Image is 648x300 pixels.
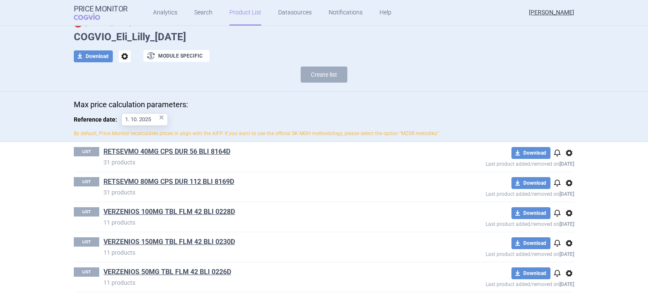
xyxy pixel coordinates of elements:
[103,237,235,247] a: VERZENIOS 150MG TBL FLM 42 BLI 0230D
[103,188,424,197] p: 31 products
[424,189,574,197] p: Last product added/removed on
[424,279,574,287] p: Last product added/removed on
[559,191,574,197] strong: [DATE]
[559,251,574,257] strong: [DATE]
[74,31,574,43] h1: COGVIO_Eli_Lilly_[DATE]
[424,159,574,167] p: Last product added/removed on
[143,50,209,62] button: Module specific
[103,177,234,186] a: RETSEVMO 80MG CPS DUR 112 BLI 8169D
[103,177,424,188] h1: RETSEVMO 80MG CPS DUR 112 BLI 8169D
[511,267,550,279] button: Download
[103,147,230,156] a: RETSEVMO 40MG CPS DUR 56 BLI 8164D
[424,249,574,257] p: Last product added/removed on
[103,237,424,248] h1: VERZENIOS 150MG TBL FLM 42 BLI 0230D
[74,5,128,13] strong: Price Monitor
[74,100,574,109] p: Max price calculation parameters:
[74,20,131,27] strong: [PERSON_NAME]
[103,218,424,227] p: 11 products
[74,237,99,247] p: LIST
[103,207,424,218] h1: VERZENIOS 100MG TBL FLM 42 BLI 0228D
[103,278,424,287] p: 11 products
[511,177,550,189] button: Download
[74,147,99,156] p: LIST
[559,161,574,167] strong: [DATE]
[103,267,231,277] a: VERZENIOS 50MG TBL FLM 42 BLI 0226D
[301,67,347,83] button: Create list
[74,13,112,20] span: COGVIO
[559,281,574,287] strong: [DATE]
[511,237,550,249] button: Download
[103,248,424,257] p: 11 products
[559,221,574,227] strong: [DATE]
[74,177,99,186] p: LIST
[424,219,574,227] p: Last product added/removed on
[121,113,168,126] input: Reference date:×
[511,207,550,219] button: Download
[74,113,121,126] span: Reference date:
[74,267,99,277] p: LIST
[103,207,235,217] a: VERZENIOS 100MG TBL FLM 42 BLI 0228D
[103,267,424,278] h1: VERZENIOS 50MG TBL FLM 42 BLI 0226D
[511,147,550,159] button: Download
[74,50,113,62] button: Download
[103,147,424,158] h1: RETSEVMO 40MG CPS DUR 56 BLI 8164D
[74,130,574,137] p: By default, Price Monitor recalculates prices in align with the AIFP. If you want to use the offi...
[159,113,164,122] div: ×
[103,158,424,167] p: 31 products
[74,5,128,21] a: Price MonitorCOGVIO
[74,207,99,217] p: LIST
